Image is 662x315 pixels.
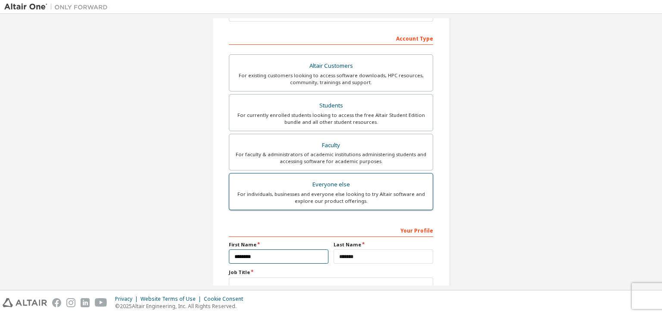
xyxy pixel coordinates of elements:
[234,60,428,72] div: Altair Customers
[229,31,433,45] div: Account Type
[334,241,433,248] label: Last Name
[81,298,90,307] img: linkedin.svg
[229,241,328,248] label: First Name
[3,298,47,307] img: altair_logo.svg
[141,296,204,302] div: Website Terms of Use
[95,298,107,307] img: youtube.svg
[229,269,433,276] label: Job Title
[234,139,428,151] div: Faculty
[204,296,248,302] div: Cookie Consent
[234,151,428,165] div: For faculty & administrators of academic institutions administering students and accessing softwa...
[52,298,61,307] img: facebook.svg
[234,191,428,205] div: For individuals, businesses and everyone else looking to try Altair software and explore our prod...
[4,3,112,11] img: Altair One
[115,302,248,310] p: © 2025 Altair Engineering, Inc. All Rights Reserved.
[234,112,428,126] div: For currently enrolled students looking to access the free Altair Student Edition bundle and all ...
[234,100,428,112] div: Students
[115,296,141,302] div: Privacy
[229,223,433,237] div: Your Profile
[234,72,428,86] div: For existing customers looking to access software downloads, HPC resources, community, trainings ...
[234,179,428,191] div: Everyone else
[66,298,75,307] img: instagram.svg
